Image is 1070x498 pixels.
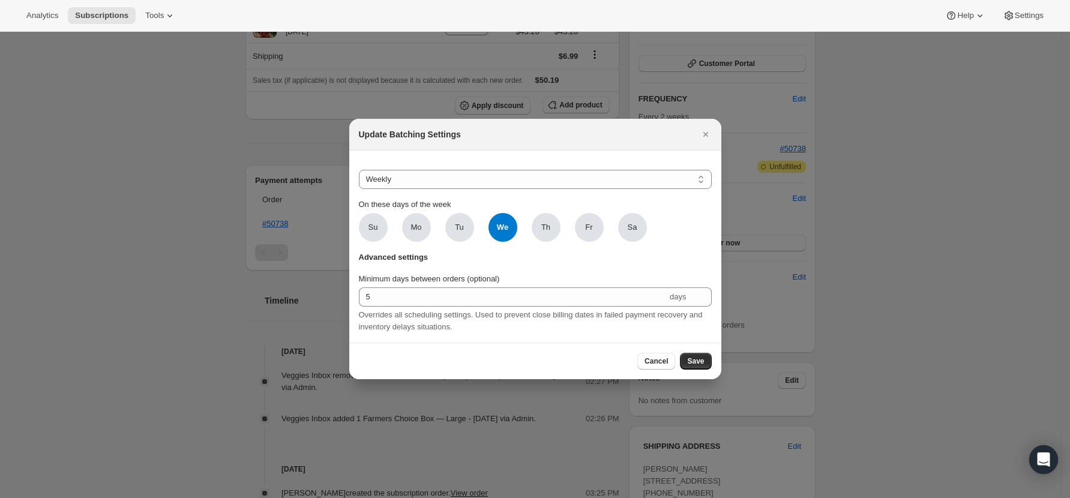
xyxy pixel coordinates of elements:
[637,353,675,370] button: Cancel
[1029,445,1058,474] div: Open Intercom Messenger
[957,11,973,20] span: Help
[645,356,668,366] span: Cancel
[410,221,421,233] span: Mo
[359,128,461,140] h2: Update Batching Settings
[19,7,65,24] button: Analytics
[359,274,500,283] span: Minimum days between orders (optional)
[68,7,136,24] button: Subscriptions
[1015,11,1044,20] span: Settings
[368,221,378,233] span: Su
[670,292,686,301] span: days
[938,7,993,24] button: Help
[138,7,183,24] button: Tools
[541,221,550,233] span: Th
[359,310,703,331] span: Overrides all scheduling settings. Used to prevent close billing dates in failed payment recovery...
[145,11,164,20] span: Tools
[359,251,428,263] span: Advanced settings
[697,126,714,143] button: Close
[680,353,711,370] button: Save
[26,11,58,20] span: Analytics
[488,213,517,242] span: We
[455,221,464,233] span: Tu
[628,221,637,233] span: Sa
[585,221,592,233] span: Fr
[996,7,1051,24] button: Settings
[75,11,128,20] span: Subscriptions
[687,356,704,366] span: Save
[359,200,451,209] span: On these days of the week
